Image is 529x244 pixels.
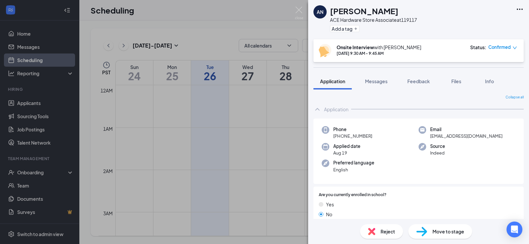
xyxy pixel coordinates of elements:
[330,25,359,32] button: PlusAdd a tag
[365,78,387,84] span: Messages
[432,228,464,235] span: Move to stage
[430,150,445,156] span: Indeed
[516,5,524,13] svg: Ellipses
[488,44,511,51] span: Confirmed
[470,44,486,51] div: Status :
[337,51,421,56] div: [DATE] 9:30 AM - 9:45 AM
[324,106,348,113] div: Application
[381,228,395,235] span: Reject
[333,150,360,156] span: Aug 19
[333,166,374,173] span: English
[512,46,517,50] span: down
[407,78,430,84] span: Feedback
[333,133,372,139] span: [PHONE_NUMBER]
[317,9,323,15] div: AN
[430,143,445,150] span: Source
[313,105,321,113] svg: ChevronUp
[326,201,334,208] span: Yes
[506,95,524,100] span: Collapse all
[319,192,387,198] span: Are you currently enrolled in school?
[330,5,398,17] h1: [PERSON_NAME]
[333,159,374,166] span: Preferred language
[326,211,332,218] span: No
[451,78,461,84] span: Files
[507,222,522,237] div: Open Intercom Messenger
[430,133,503,139] span: [EMAIL_ADDRESS][DOMAIN_NAME]
[485,78,494,84] span: Info
[354,27,358,31] svg: Plus
[430,126,503,133] span: Email
[337,44,374,50] b: Onsite Interview
[333,143,360,150] span: Applied date
[330,17,417,23] div: ACE Hardware Store Associate at 119117
[337,44,421,51] div: with [PERSON_NAME]
[320,78,345,84] span: Application
[333,126,372,133] span: Phone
